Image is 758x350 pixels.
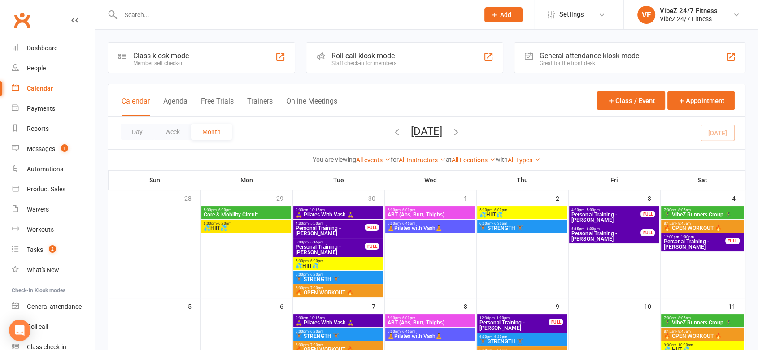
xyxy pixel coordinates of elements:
a: People [12,58,95,78]
th: Wed [384,171,476,190]
button: Class / Event [597,91,665,110]
span: 5:30pm [203,208,289,212]
div: Staff check-in for members [331,60,396,66]
button: Calendar [122,97,150,116]
span: - 8:05am [676,316,690,320]
span: 9:30am [295,316,381,320]
span: 7:30am [663,208,742,212]
input: Search... [118,9,473,21]
div: Tasks [27,246,43,253]
span: 6:30pm [295,286,381,290]
span: 5:30pm [479,208,565,212]
span: - 6:00pm [309,259,323,263]
a: All Locations [452,156,496,164]
div: 1 [464,190,476,205]
div: Waivers [27,206,49,213]
div: 7 [372,298,384,313]
span: 6:00pm [387,221,473,225]
span: - 8:45am [676,329,690,333]
strong: with [496,156,508,163]
span: - 6:00pm [217,208,231,212]
span: 6:00pm [203,221,289,225]
a: All Instructors [399,156,446,164]
div: VibeZ 24/7 Fitness [660,7,718,15]
strong: You are viewing [313,156,356,163]
span: - 10:15am [308,208,325,212]
span: - 1:00pm [679,235,693,239]
span: - 6:00pm [401,208,415,212]
a: Calendar [12,78,95,99]
span: 🧘Pilates with Vash🧘 [387,333,473,339]
th: Sun [109,171,200,190]
div: 8 [464,298,476,313]
strong: for [391,156,399,163]
a: Workouts [12,220,95,240]
a: Product Sales [12,179,95,199]
span: ABT (Abs, Butt, Thighs) [387,320,473,325]
a: General attendance kiosk mode [12,297,95,317]
a: Dashboard [12,38,95,58]
div: Open Intercom Messenger [9,320,30,341]
span: Core & Mobility Circuit [203,212,289,217]
span: 5:30pm [387,208,473,212]
span: 2 [49,245,56,253]
div: VF [637,6,655,24]
button: Trainers [247,97,273,116]
a: Roll call [12,317,95,337]
span: 6:00pm [479,221,565,225]
div: FULL [365,224,379,231]
span: - 6:00pm [584,227,599,231]
span: 🔥 OPEN WORKOUT 🔥 [295,290,381,295]
span: 💦HIIT💦 [479,212,565,217]
th: Sat [660,171,745,190]
span: Personal Training - [PERSON_NAME] [295,244,365,255]
span: 12:00pm [663,235,726,239]
div: Dashboard [27,44,58,52]
span: Personal Training - [PERSON_NAME] [571,212,641,223]
span: 6:00pm [479,335,565,339]
span: Personal Training - [PERSON_NAME] [479,320,549,331]
span: - 7:00pm [309,343,323,347]
span: 🏋🏽 STRENGTH 🏋🏽 [295,333,381,339]
span: 💦HIIT💦 [203,225,289,231]
span: - 6:00pm [401,316,415,320]
button: Week [154,124,191,140]
button: [DATE] [411,125,442,138]
a: Clubworx [11,9,33,31]
span: 🔥 OPEN WORKOUT 🔥 [663,333,742,339]
div: FULL [640,229,655,236]
span: 7:30am [663,316,742,320]
span: 5:15pm [571,227,641,231]
div: Reports [27,125,49,132]
span: - 10:15am [308,316,325,320]
th: Thu [476,171,568,190]
div: Automations [27,165,63,173]
div: VibeZ 24/7 Fitness [660,15,718,23]
div: 11 [728,298,745,313]
span: - 1:00pm [495,316,510,320]
span: 8:15am [663,221,742,225]
span: - 6:30pm [309,329,323,333]
span: 6:00pm [295,329,381,333]
span: Settings [559,4,584,25]
button: Free Trials [201,97,234,116]
span: 🏃‍♀️ VibeZ Runners Group 🏃‍♀️ [663,320,742,325]
div: 6 [280,298,292,313]
span: - 5:00pm [309,221,323,225]
a: Waivers [12,199,95,220]
span: - 8:45am [676,221,690,225]
span: - 6:30pm [217,221,231,225]
span: - 6:30pm [492,335,507,339]
span: 4:30pm [295,221,365,225]
th: Fri [568,171,660,190]
span: Personal Training - [PERSON_NAME] [295,225,365,236]
div: Calendar [27,85,53,92]
button: Add [484,7,523,22]
a: All events [356,156,391,164]
strong: at [446,156,452,163]
div: Roll call [27,323,48,330]
div: FULL [640,211,655,217]
span: 12:30pm [479,316,549,320]
span: 9:30am [295,208,381,212]
div: Product Sales [27,186,65,193]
